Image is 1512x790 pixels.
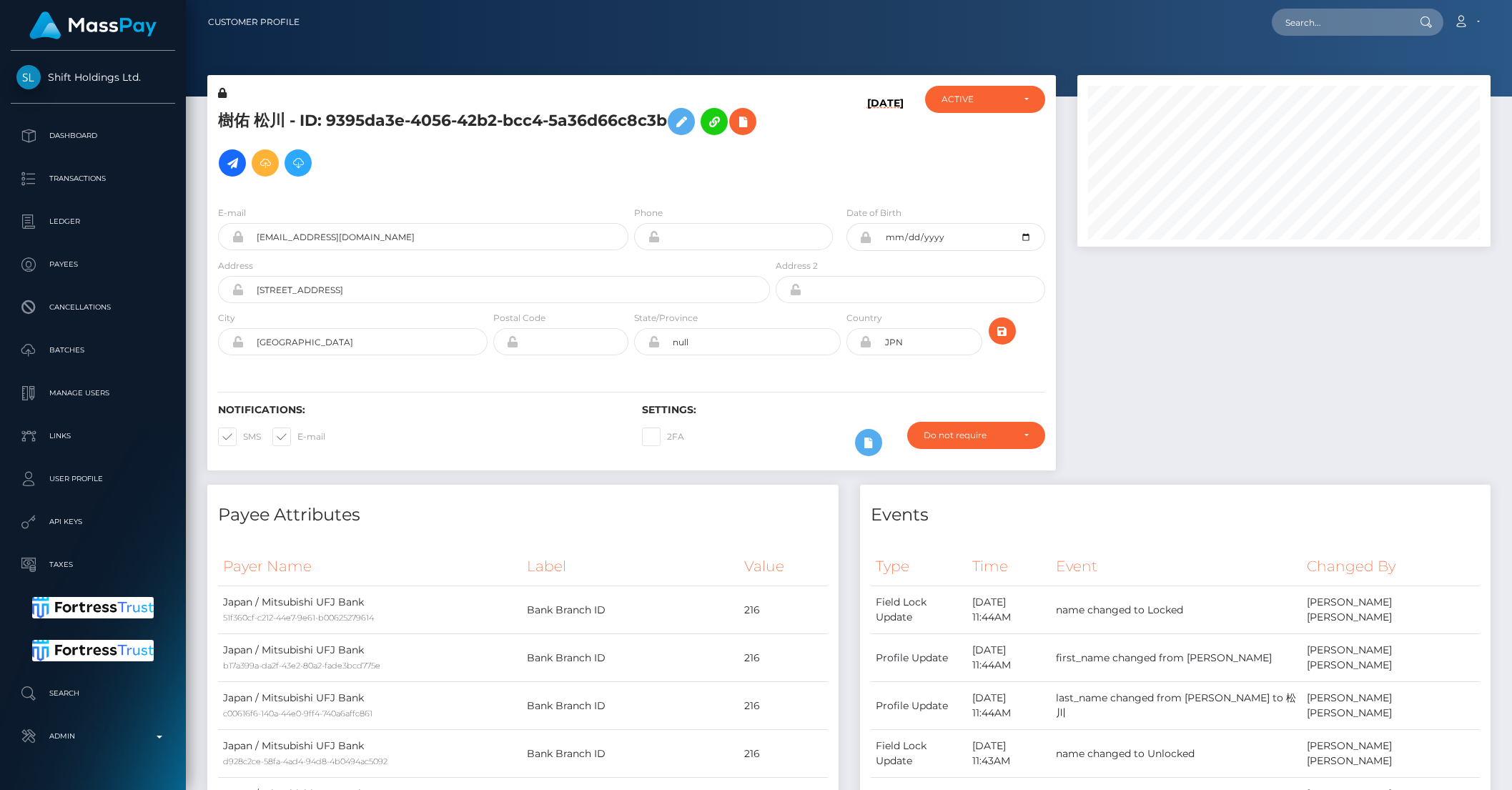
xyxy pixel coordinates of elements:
[1302,682,1480,730] td: [PERSON_NAME] [PERSON_NAME]
[739,730,828,778] td: 216
[739,634,828,682] td: 216
[11,375,175,411] a: Manage Users
[219,149,246,177] a: Initiate Payout
[32,597,154,618] img: Fortress Trust
[846,207,901,219] label: Date of Birth
[16,340,169,361] p: Batches
[634,312,698,325] label: State/Province
[1051,547,1302,586] th: Event
[522,634,739,682] td: Bank Branch ID
[871,682,968,730] td: Profile Update
[218,101,762,184] h5: 樹佑 松川 - ID: 9395da3e-4056-42b2-bcc4-5a36d66c8c3b
[871,586,968,634] td: Field Lock Update
[16,554,169,576] p: Taxes
[16,382,169,404] p: Manage Users
[11,547,175,583] a: Taxes
[16,468,169,490] p: User Profile
[32,640,154,661] img: Fortress Trust
[967,730,1050,778] td: [DATE] 11:43AM
[871,547,968,586] th: Type
[218,404,621,416] h6: Notifications:
[522,730,739,778] td: Bank Branch ID
[11,504,175,540] a: API Keys
[1302,634,1480,682] td: [PERSON_NAME] [PERSON_NAME]
[11,719,175,754] a: Admin
[11,71,175,84] span: Shift Holdings Ltd.
[218,260,253,272] label: Address
[223,708,372,719] small: c00616f6-140a-44e0-9ff4-740a6affc861
[218,634,522,682] td: Japan / Mitsubishi UFJ Bank
[16,511,169,533] p: API Keys
[218,207,246,219] label: E-mail
[11,204,175,240] a: Ledger
[907,422,1044,449] button: Do not require
[1302,586,1480,634] td: [PERSON_NAME] [PERSON_NAME]
[16,726,169,747] p: Admin
[642,428,684,446] label: 2FA
[16,425,169,447] p: Links
[11,418,175,454] a: Links
[218,682,522,730] td: Japan / Mitsubishi UFJ Bank
[871,730,968,778] td: Field Lock Update
[642,404,1044,416] h6: Settings:
[634,207,663,219] label: Phone
[739,586,828,634] td: 216
[967,547,1050,586] th: Time
[272,428,325,446] label: E-mail
[871,634,968,682] td: Profile Update
[218,312,235,325] label: City
[16,125,169,147] p: Dashboard
[924,430,1012,441] div: Do not require
[223,661,380,671] small: b17a399a-da2f-43e2-80a2-fade3bcd775e
[16,297,169,318] p: Cancellations
[11,161,175,197] a: Transactions
[967,586,1050,634] td: [DATE] 11:44AM
[846,312,882,325] label: Country
[967,682,1050,730] td: [DATE] 11:44AM
[11,247,175,282] a: Payees
[16,683,169,704] p: Search
[16,254,169,275] p: Payees
[11,461,175,497] a: User Profile
[16,168,169,189] p: Transactions
[871,503,1481,528] h4: Events
[208,7,300,37] a: Customer Profile
[522,682,739,730] td: Bank Branch ID
[739,547,828,586] th: Value
[739,682,828,730] td: 216
[11,676,175,711] a: Search
[218,586,522,634] td: Japan / Mitsubishi UFJ Bank
[11,332,175,368] a: Batches
[1051,730,1302,778] td: name changed to Unlocked
[223,756,387,766] small: d928c2ce-58fa-4ad4-94d8-4b0494ac5092
[522,547,739,586] th: Label
[1051,634,1302,682] td: first_name changed from [PERSON_NAME]
[776,260,818,272] label: Address 2
[867,97,904,189] h6: [DATE]
[522,586,739,634] td: Bank Branch ID
[16,211,169,232] p: Ledger
[11,290,175,325] a: Cancellations
[29,11,157,39] img: MassPay Logo
[925,86,1045,113] button: ACTIVE
[11,118,175,154] a: Dashboard
[942,94,1012,105] div: ACTIVE
[1051,682,1302,730] td: last_name changed from [PERSON_NAME] to 松川
[218,547,522,586] th: Payer Name
[1302,547,1480,586] th: Changed By
[1302,730,1480,778] td: [PERSON_NAME] [PERSON_NAME]
[1272,9,1406,36] input: Search...
[218,503,828,528] h4: Payee Attributes
[218,428,261,446] label: SMS
[1051,586,1302,634] td: name changed to Locked
[967,634,1050,682] td: [DATE] 11:44AM
[218,730,522,778] td: Japan / Mitsubishi UFJ Bank
[16,65,41,89] img: Shift Holdings Ltd.
[493,312,545,325] label: Postal Code
[223,613,374,623] small: 51f360cf-c212-44e7-9e61-b00625279614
